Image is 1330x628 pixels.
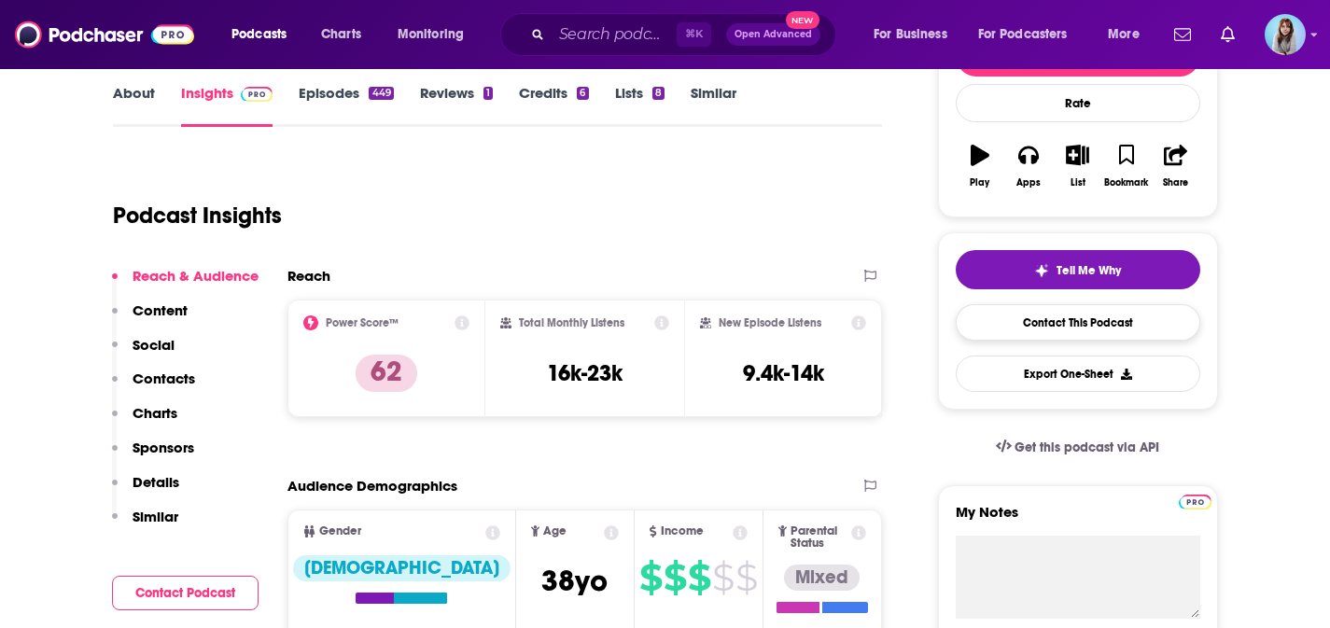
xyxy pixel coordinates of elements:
a: About [113,84,155,127]
span: For Business [874,21,947,48]
h3: 16k-23k [547,359,623,387]
span: ⌘ K [677,22,711,47]
button: Reach & Audience [112,267,259,301]
button: Play [956,133,1004,200]
h2: Audience Demographics [287,477,457,495]
a: InsightsPodchaser Pro [181,84,273,127]
span: Charts [321,21,361,48]
div: 449 [369,87,393,100]
img: Podchaser Pro [1179,495,1211,509]
button: Show profile menu [1265,14,1306,55]
div: Apps [1016,177,1041,188]
div: List [1071,177,1085,188]
button: Share [1151,133,1199,200]
img: tell me why sparkle [1034,263,1049,278]
button: Social [112,336,175,370]
span: Tell Me Why [1057,263,1121,278]
a: Get this podcast via API [981,425,1175,470]
h2: Total Monthly Listens [519,316,624,329]
button: Contacts [112,370,195,404]
div: Play [970,177,989,188]
div: Rate [956,84,1200,122]
a: Credits6 [519,84,588,127]
div: 6 [577,87,588,100]
img: User Profile [1265,14,1306,55]
a: Reviews1 [420,84,493,127]
button: Sponsors [112,439,194,473]
button: List [1053,133,1101,200]
p: Charts [133,404,177,422]
p: Reach & Audience [133,267,259,285]
span: New [786,11,819,29]
a: Contact This Podcast [956,304,1200,341]
a: Charts [309,20,372,49]
span: Income [661,525,704,537]
button: Content [112,301,188,336]
h2: Reach [287,267,330,285]
span: More [1108,21,1140,48]
span: Gender [319,525,361,537]
span: $ [688,563,710,593]
button: Similar [112,508,178,542]
h1: Podcast Insights [113,202,282,230]
button: Apps [1004,133,1053,200]
img: Podchaser Pro [241,87,273,102]
button: Charts [112,404,177,439]
a: Episodes449 [299,84,393,127]
span: For Podcasters [978,21,1068,48]
button: open menu [1095,20,1163,49]
button: Details [112,473,179,508]
button: Export One-Sheet [956,356,1200,392]
div: Share [1163,177,1188,188]
button: Open AdvancedNew [726,23,820,46]
h3: 9.4k-14k [743,359,824,387]
img: Podchaser - Follow, Share and Rate Podcasts [15,17,194,52]
button: open menu [861,20,971,49]
p: 62 [356,355,417,392]
a: Show notifications dropdown [1213,19,1242,50]
span: $ [664,563,686,593]
p: Sponsors [133,439,194,456]
p: Similar [133,508,178,525]
p: Content [133,301,188,319]
span: Logged in as ana.predescu.hkr [1265,14,1306,55]
h2: New Episode Listens [719,316,821,329]
span: Monitoring [398,21,464,48]
a: Pro website [1179,492,1211,509]
button: Bookmark [1102,133,1151,200]
button: open menu [218,20,311,49]
button: open menu [966,20,1095,49]
span: $ [639,563,662,593]
a: Lists8 [615,84,665,127]
span: Age [543,525,567,537]
button: tell me why sparkleTell Me Why [956,250,1200,289]
div: [DEMOGRAPHIC_DATA] [293,555,511,581]
div: 8 [652,87,665,100]
span: $ [735,563,757,593]
h2: Power Score™ [326,316,399,329]
p: Social [133,336,175,354]
label: My Notes [956,503,1200,536]
span: Parental Status [791,525,848,550]
div: 1 [483,87,493,100]
a: Similar [691,84,736,127]
div: Search podcasts, credits, & more... [518,13,854,56]
button: open menu [385,20,488,49]
span: Get this podcast via API [1015,440,1159,455]
input: Search podcasts, credits, & more... [552,20,677,49]
span: Open Advanced [735,30,812,39]
div: Bookmark [1104,177,1148,188]
p: Details [133,473,179,491]
a: Show notifications dropdown [1167,19,1198,50]
div: Mixed [784,565,860,591]
span: 38 yo [541,563,608,599]
button: Contact Podcast [112,576,259,610]
p: Contacts [133,370,195,387]
span: $ [712,563,734,593]
span: Podcasts [231,21,287,48]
